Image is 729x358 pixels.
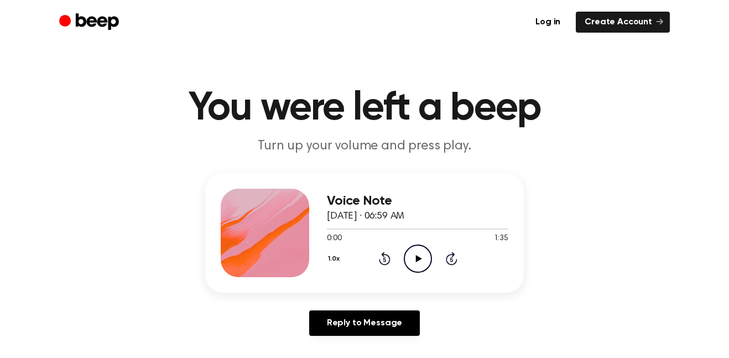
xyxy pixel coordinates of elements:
a: Reply to Message [309,310,420,336]
span: 1:35 [494,233,508,245]
h1: You were left a beep [81,89,648,128]
a: Create Account [576,12,670,33]
a: Log in [527,12,569,33]
a: Beep [59,12,122,33]
span: [DATE] · 06:59 AM [327,211,404,221]
p: Turn up your volume and press play. [152,137,577,155]
span: 0:00 [327,233,341,245]
h3: Voice Note [327,194,508,209]
button: 1.0x [327,250,344,268]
